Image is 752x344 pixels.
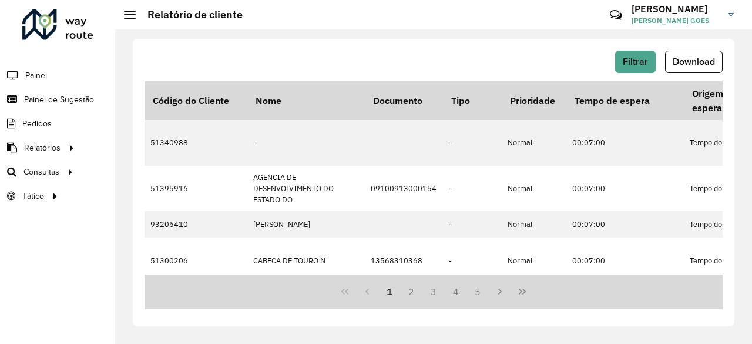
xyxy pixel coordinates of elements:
td: 51300206 [145,238,247,283]
th: Documento [365,81,443,120]
button: 2 [400,280,422,303]
h2: Relatório de cliente [136,8,243,21]
td: 00:07:00 [566,211,684,238]
td: Normal [502,238,566,283]
span: Tático [22,190,44,202]
button: Last Page [511,280,533,303]
td: 00:07:00 [566,166,684,212]
td: 00:07:00 [566,120,684,166]
td: 09100913000154 [365,166,443,212]
th: Tempo de espera [566,81,684,120]
button: Next Page [489,280,511,303]
button: 3 [422,280,445,303]
th: Prioridade [502,81,566,120]
button: 1 [378,280,401,303]
td: Normal [502,120,566,166]
td: AGENCIA DE DESENVOLVIMENTO DO ESTADO DO [247,166,365,212]
th: Código do Cliente [145,81,247,120]
th: Nome [247,81,365,120]
span: Filtrar [623,56,648,66]
td: - [443,166,502,212]
button: 4 [445,280,467,303]
td: 51340988 [145,120,247,166]
td: [PERSON_NAME] [247,211,365,238]
button: Download [665,51,723,73]
td: - [443,120,502,166]
td: 93206410 [145,211,247,238]
td: CABECA DE TOURO N [247,238,365,283]
span: Painel de Sugestão [24,93,94,106]
span: Relatórios [24,142,61,154]
th: Tipo [443,81,502,120]
span: Consultas [23,166,59,178]
td: 00:07:00 [566,238,684,283]
td: Normal [502,211,566,238]
a: Contato Rápido [603,2,629,28]
span: [PERSON_NAME] GOES [632,15,720,26]
td: - [443,211,502,238]
button: 5 [467,280,489,303]
td: Normal [502,166,566,212]
span: Pedidos [22,118,52,130]
td: - [443,238,502,283]
span: Download [673,56,715,66]
button: Filtrar [615,51,656,73]
td: - [247,120,365,166]
span: Painel [25,69,47,82]
td: 51395916 [145,166,247,212]
td: 13568310368 [365,238,443,283]
h3: [PERSON_NAME] [632,4,720,15]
